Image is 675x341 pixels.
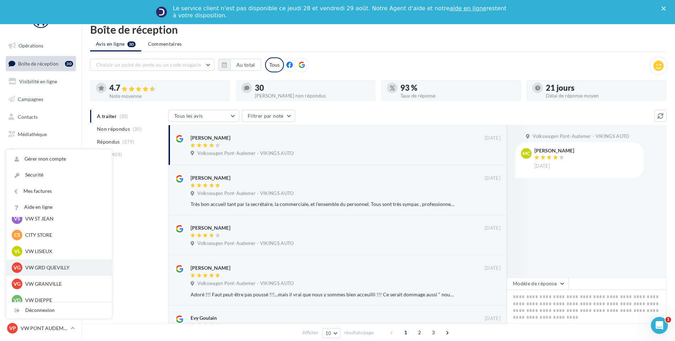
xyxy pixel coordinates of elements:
p: CITY STORE [25,231,103,239]
span: VP [9,325,16,332]
button: Au total [230,59,261,71]
a: Boîte de réception30 [4,56,77,71]
div: [PERSON_NAME] [191,134,230,141]
button: Filtrer par note [242,110,295,122]
p: VW LISIEUX [25,248,103,255]
div: Taux de réponse [400,93,515,98]
a: Médiathèque [4,127,77,142]
a: Contacts [4,110,77,124]
span: CS [14,231,20,239]
div: 4.7 [109,84,224,92]
a: Campagnes [4,92,77,107]
div: [PERSON_NAME] non répondus [255,93,370,98]
button: Au total [218,59,261,71]
div: Tous [265,57,284,72]
a: Gérer mon compte [6,151,112,167]
p: VW PONT AUDEMER [21,325,68,332]
button: 10 [322,328,340,338]
span: Volkswagen Pont-Audemer - VIKINGS AUTO [197,280,293,287]
button: Choisir un point de vente ou un code magasin [90,59,214,71]
span: (409) [110,152,122,157]
span: [DATE] [485,225,500,231]
a: aide en ligne [450,5,486,12]
a: Sécurité [6,167,112,183]
span: VG [13,280,21,287]
span: 3 [428,327,439,338]
span: Médiathèque [18,131,47,137]
a: Opérations [4,38,77,53]
a: VP VW PONT AUDEMER [6,322,76,335]
span: VD [13,297,21,304]
span: Afficher [302,329,318,336]
div: Le service client n'est pas disponible ce jeudi 28 et vendredi 29 août. Notre Agent d'aide et not... [173,5,508,19]
span: (379) [122,139,135,145]
span: Calendrier [18,149,42,155]
span: 1 [665,317,671,323]
div: [PERSON_NAME] [534,148,574,153]
span: résultats/page [344,329,374,336]
span: MC [522,150,530,157]
span: VG [13,264,21,271]
div: Fermer [662,6,669,11]
span: Visibilité en ligne [19,78,57,84]
span: Boîte de réception [18,60,59,66]
button: Tous les avis [168,110,239,122]
span: VL [14,248,20,255]
button: Modèle de réponse [507,278,569,290]
div: 30 [255,84,370,92]
div: Délai de réponse moyen [546,93,661,98]
div: [PERSON_NAME] [191,174,230,181]
span: Volkswagen Pont-Audemer - VIKINGS AUTO [197,150,293,157]
span: Répondus [97,138,120,145]
span: [DATE] [485,175,500,181]
span: Opérations [18,43,43,49]
a: Visibilité en ligne [4,74,77,89]
div: Boîte de réception [90,24,666,35]
iframe: Intercom live chat [651,317,668,334]
span: Tous les avis [174,113,203,119]
span: Commentaires [148,40,182,47]
span: 10 [325,330,331,336]
div: [PERSON_NAME] [191,264,230,272]
span: [DATE] [485,135,500,141]
span: [DATE] [534,163,550,169]
span: Volkswagen Pont-Audemer - VIKINGS AUTO [197,190,293,197]
div: 93 % [400,84,515,92]
div: 21 jours [546,84,661,92]
span: VS [14,215,20,222]
div: [PERSON_NAME] [191,224,230,231]
div: Evy Goulain [191,314,217,322]
p: VW GRANVILLE [25,280,103,287]
a: Calendrier [4,145,77,160]
p: VW GRD QUEVILLY [25,264,103,271]
span: Volkswagen Pont-Audemer - VIKINGS AUTO [533,133,629,140]
img: Profile image for Service-Client [156,6,167,18]
div: Adoré !!! Faut peut-être pas poussé !!!...mais il vrai que nous y sommes bien acceuilli !!! Ce se... [191,291,454,298]
div: Déconnexion [6,302,112,318]
a: PLV et print personnalisable [4,162,77,183]
span: Non répondus [97,125,130,133]
a: Campagnes DataOnDemand [4,186,77,207]
span: Campagnes [18,96,43,102]
div: 30 [65,61,73,67]
a: Aide en ligne [6,199,112,215]
span: Volkswagen Pont-Audemer - VIKINGS AUTO [197,240,293,247]
p: VW DIEPPE [25,297,103,304]
span: 2 [414,327,425,338]
div: Très bon accueil tant par la secrétaire, la commerciale, et l'ensemble du personnel. Tous sont tr... [191,201,454,208]
div: Note moyenne [109,94,224,99]
span: [DATE] [485,265,500,272]
span: [DATE] [485,315,500,322]
p: VW ST JEAN [25,215,103,222]
span: Choisir un point de vente ou un code magasin [96,62,201,68]
a: Mes factures [6,183,112,199]
span: Contacts [18,113,38,119]
span: (30) [133,126,142,132]
span: 1 [400,327,411,338]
